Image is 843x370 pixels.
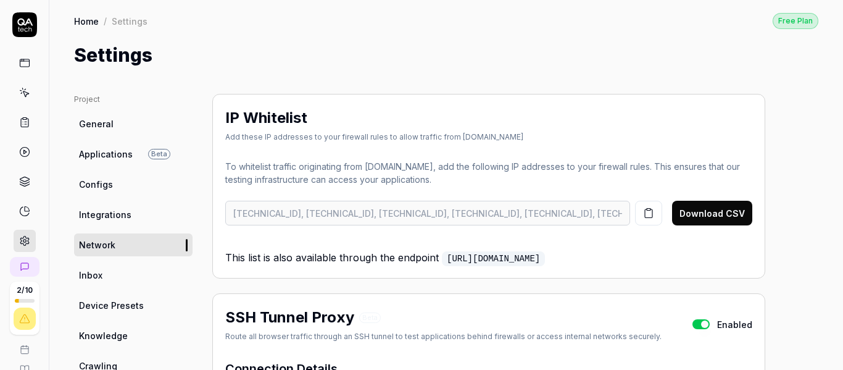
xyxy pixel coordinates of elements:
div: Project [74,94,193,105]
span: Inbox [79,269,102,282]
h1: Settings [74,41,152,69]
a: Knowledge [74,324,193,347]
span: Configs [79,178,113,191]
span: Integrations [79,208,131,221]
span: Enabled [717,318,752,331]
a: Integrations [74,203,193,226]
h2: SSH Tunnel Proxy [225,306,354,329]
span: Knowledge [79,329,128,342]
h2: IP Whitelist [225,107,307,129]
p: This list is also available through the endpoint [225,240,752,266]
span: 2 / 10 [17,287,33,294]
span: Device Presets [79,299,144,312]
div: / [104,15,107,27]
div: Route all browser traffic through an SSH tunnel to test applications behind firewalls or access i... [225,331,662,342]
span: Applications [79,148,133,161]
a: Inbox [74,264,193,287]
a: [URL][DOMAIN_NAME] [442,251,545,266]
a: Home [74,15,99,27]
p: To whitelist traffic originating from [DOMAIN_NAME], add the following IP addresses to your firew... [225,160,752,186]
div: Settings [112,15,147,27]
a: Configs [74,173,193,196]
span: General [79,117,114,130]
div: Add these IP addresses to your firewall rules to allow traffic from [DOMAIN_NAME] [225,132,523,143]
a: General [74,112,193,135]
div: Free Plan [773,13,818,29]
a: ApplicationsBeta [74,143,193,166]
a: Device Presets [74,294,193,317]
a: New conversation [10,257,39,277]
a: Network [74,233,193,256]
button: Free Plan [773,12,818,29]
a: Book a call with us [5,335,44,355]
button: Copy [635,201,662,225]
span: Beta [148,149,170,159]
span: Beta [359,313,381,323]
button: Download CSV [672,201,752,225]
span: Network [79,238,115,251]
